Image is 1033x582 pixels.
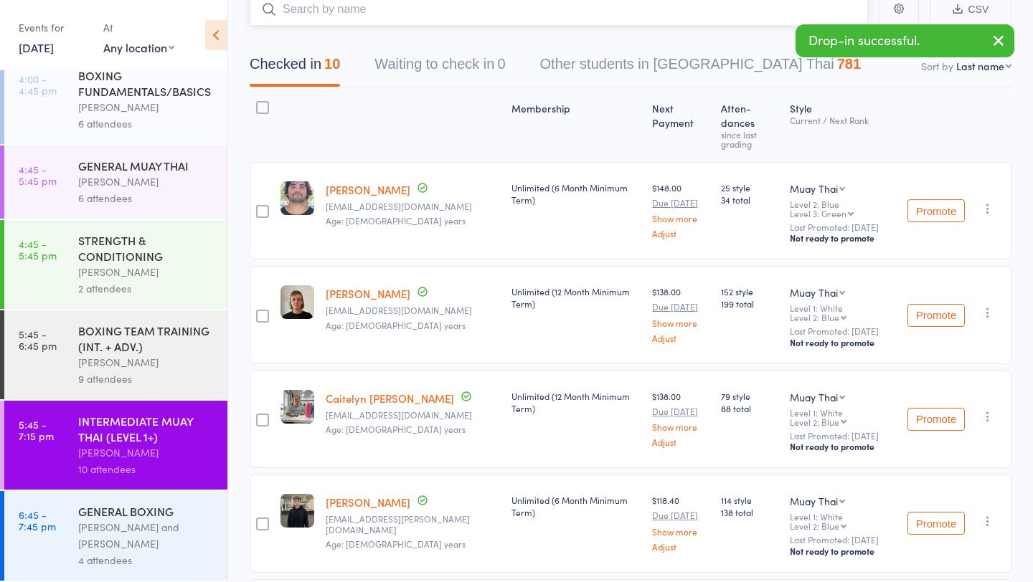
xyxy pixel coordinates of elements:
span: 34 total [721,194,778,206]
span: Age: [DEMOGRAPHIC_DATA] years [326,214,466,226]
div: INTERMEDIATE MUAY THAI (LEVEL 1+) [78,413,215,444]
div: At [103,16,174,39]
div: Not ready to promote [790,337,896,348]
small: Due [DATE] [652,510,709,520]
time: 4:45 - 5:45 pm [19,163,57,186]
div: Level 2: Blue [790,199,896,218]
div: GENERAL MUAY THAI [78,158,215,173]
a: Show more [652,214,709,223]
button: Promote [907,304,965,327]
div: GENERAL BOXING [78,503,215,519]
a: 4:00 -4:45 pmBOXING FUNDAMENTALS/BASICS[PERSON_NAME]6 attendees [4,55,227,144]
div: Unlimited (6 Month Minimum Term) [511,494,641,518]
div: Level 1: White [790,512,896,530]
a: Show more [652,422,709,431]
div: STRENGTH & CONDITIONING [78,232,215,264]
button: Promote [907,512,965,535]
a: Adjust [652,229,709,238]
a: 4:45 -5:45 pmGENERAL MUAY THAI[PERSON_NAME]6 attendees [4,145,227,219]
span: 88 total [721,402,778,414]
div: Events for [19,16,89,39]
time: 5:45 - 6:45 pm [19,328,57,351]
a: [PERSON_NAME] [326,286,410,301]
div: Drop-in successful. [796,24,1014,57]
button: Other students in [GEOGRAPHIC_DATA] Thai781 [540,49,862,87]
div: 6 attendees [78,115,215,132]
label: Sort by [921,59,953,73]
div: [PERSON_NAME] [78,99,215,115]
div: [PERSON_NAME] and [PERSON_NAME] [78,519,215,552]
div: 10 attendees [78,461,215,477]
button: Checked in10 [250,49,340,87]
time: 6:45 - 7:45 pm [19,509,56,532]
small: solomon.fegan@gmail.com [326,514,500,535]
div: Next Payment [646,94,715,156]
div: Muay Thai [790,181,838,196]
a: Show more [652,527,709,536]
div: Level 2: Blue [790,521,839,530]
div: 2 attendees [78,280,215,297]
span: 152 style [721,285,778,297]
div: Last name [956,59,1004,73]
img: image1700734182.png [280,181,314,215]
div: $138.00 [652,390,709,447]
div: 9 attendees [78,371,215,387]
div: 0 [497,56,505,72]
span: 79 style [721,390,778,402]
div: since last grading [721,130,778,148]
div: Atten­dances [715,94,784,156]
div: $148.00 [652,181,709,238]
div: Current / Next Rank [790,115,896,125]
div: Level 2: Blue [790,313,839,322]
button: Promote [907,408,965,431]
div: Muay Thai [790,390,838,404]
a: Adjust [652,437,709,447]
span: Age: [DEMOGRAPHIC_DATA] years [326,423,466,435]
div: 4 attendees [78,552,215,568]
a: 4:45 -5:45 pmSTRENGTH & CONDITIONING[PERSON_NAME]2 attendees [4,220,227,309]
time: 4:45 - 5:45 pm [19,238,57,261]
div: BOXING TEAM TRAINING (INT. + ADV.) [78,323,215,354]
span: 138 total [721,506,778,518]
div: Muay Thai [790,494,838,508]
small: Last Promoted: [DATE] [790,431,896,441]
span: 114 style [721,494,778,506]
div: Style [784,94,902,156]
small: Last Promoted: [DATE] [790,326,896,336]
div: Level 1: White [790,303,896,322]
div: Unlimited (6 Month Minimum Term) [511,181,641,206]
a: 5:45 -6:45 pmBOXING TEAM TRAINING (INT. + ADV.)[PERSON_NAME]9 attendees [4,310,227,399]
div: Not ready to promote [790,441,896,452]
a: Adjust [652,542,709,551]
a: [PERSON_NAME] [326,182,410,197]
div: [PERSON_NAME] [78,444,215,461]
div: Not ready to promote [790,545,896,557]
div: BOXING FUNDAMENTALS/BASICS [78,67,215,99]
time: 4:00 - 4:45 pm [19,73,57,96]
a: 5:45 -7:15 pmINTERMEDIATE MUAY THAI (LEVEL 1+)[PERSON_NAME]10 attendees [4,401,227,490]
small: Due [DATE] [652,302,709,312]
img: image1722239090.png [280,494,314,528]
small: Last Promoted: [DATE] [790,222,896,232]
div: $118.40 [652,494,709,550]
small: caitelyn@hotmail.co.uk [326,410,500,420]
span: Age: [DEMOGRAPHIC_DATA] years [326,538,466,550]
div: $138.00 [652,285,709,342]
time: 5:45 - 7:15 pm [19,419,54,442]
button: Promote [907,199,965,222]
div: [PERSON_NAME] [78,264,215,280]
img: image1605324392.png [280,285,314,319]
a: Show more [652,318,709,328]
a: [DATE] [19,39,54,55]
div: [PERSON_NAME] [78,354,215,371]
div: Level 3: Green [790,209,846,218]
button: Waiting to check in0 [374,49,505,87]
div: [PERSON_NAME] [78,173,215,190]
small: Last Promoted: [DATE] [790,535,896,545]
div: Level 1: White [790,408,896,426]
a: Caitelyn [PERSON_NAME] [326,391,454,406]
small: ben.dekusel@yahoo.com.au [326,305,500,315]
div: Any location [103,39,174,55]
span: 199 total [721,297,778,310]
div: Muay Thai [790,285,838,300]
